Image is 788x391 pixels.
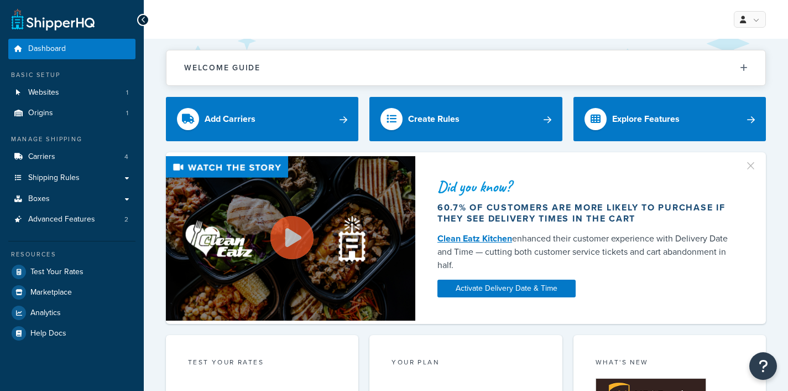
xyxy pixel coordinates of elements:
span: Analytics [30,308,61,318]
button: Welcome Guide [166,50,765,85]
div: Your Plan [392,357,540,370]
a: Websites1 [8,83,135,103]
a: Activate Delivery Date & Time [437,280,576,297]
a: Create Rules [369,97,562,141]
span: Marketplace [30,288,72,297]
a: Help Docs [8,323,135,343]
span: Boxes [28,194,50,204]
div: Create Rules [408,111,460,127]
span: Websites [28,88,59,97]
a: Boxes [8,189,135,209]
a: Origins1 [8,103,135,124]
a: Advanced Features2 [8,209,135,230]
div: Basic Setup [8,70,135,80]
div: Manage Shipping [8,135,135,144]
span: Advanced Features [28,215,95,224]
h2: Welcome Guide [184,64,260,72]
div: Add Carriers [205,111,255,127]
div: Did you know? [437,179,739,194]
a: Test Your Rates [8,262,135,282]
li: Advanced Features [8,209,135,230]
div: Test your rates [188,357,336,370]
div: What's New [596,357,744,370]
span: 1 [126,109,128,118]
li: Carriers [8,147,135,167]
span: 1 [126,88,128,97]
span: Carriers [28,152,55,162]
a: Analytics [8,303,135,323]
a: Add Carriers [166,97,358,141]
div: enhanced their customer experience with Delivery Date and Time — cutting both customer service ti... [437,232,739,272]
span: Origins [28,109,53,118]
img: Video thumbnail [166,156,415,321]
a: Carriers4 [8,147,135,167]
a: Explore Features [573,97,766,141]
button: Open Resource Center [749,352,777,380]
a: Marketplace [8,282,135,302]
a: Clean Eatz Kitchen [437,232,512,245]
li: Websites [8,83,135,103]
a: Shipping Rules [8,168,135,188]
li: Origins [8,103,135,124]
a: Dashboard [8,39,135,59]
span: Dashboard [28,44,66,54]
span: Shipping Rules [28,173,80,183]
span: 4 [124,152,128,162]
span: Test Your Rates [30,267,84,277]
span: 2 [124,215,128,224]
div: Explore Features [612,111,680,127]
div: 60.7% of customers are more likely to purchase if they see delivery times in the cart [437,202,739,224]
span: Help Docs [30,329,66,338]
div: Resources [8,250,135,259]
